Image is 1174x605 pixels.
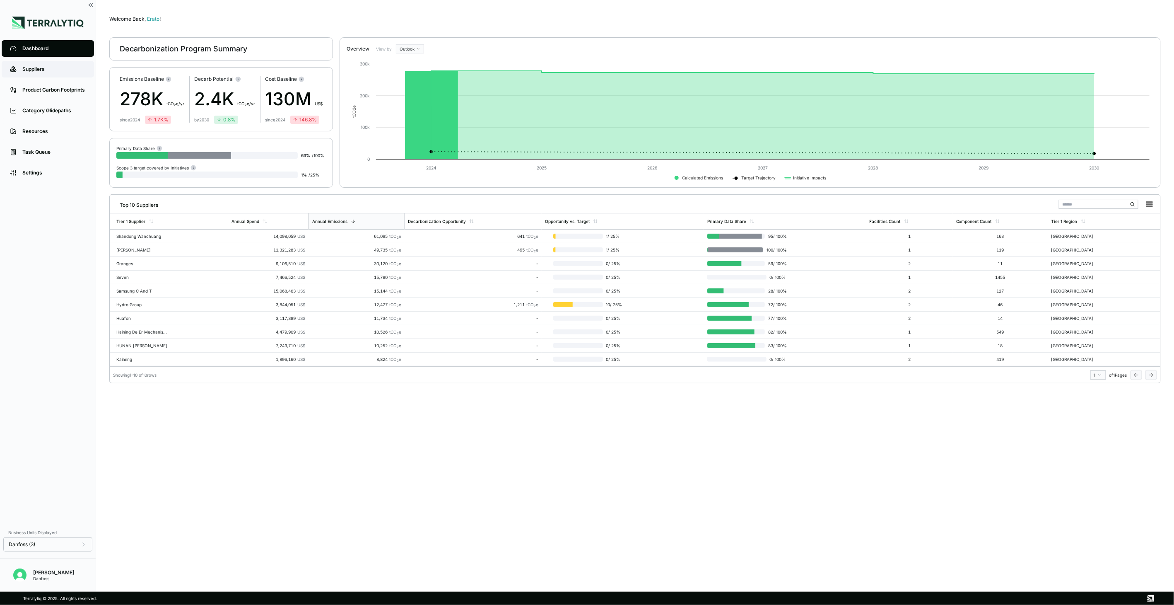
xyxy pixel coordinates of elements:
[231,329,305,334] div: 4,479,909
[120,86,184,112] div: 278K
[870,357,950,362] div: 2
[765,329,787,334] span: 82 / 100 %
[120,117,140,122] div: since 2024
[1051,234,1104,239] div: [GEOGRAPHIC_DATA]
[12,17,84,29] img: Logo
[1051,302,1104,307] div: [GEOGRAPHIC_DATA]
[231,234,305,239] div: 14,098,059
[526,247,538,252] span: tCO e
[603,288,625,293] span: 0 / 25 %
[389,288,401,293] span: tCO e
[309,172,319,177] span: / 25 %
[956,219,992,224] div: Component Count
[312,234,401,239] div: 61,095
[1051,316,1104,321] div: [GEOGRAPHIC_DATA]
[116,288,169,293] div: Samsung C And T
[1051,329,1104,334] div: [GEOGRAPHIC_DATA]
[22,107,86,114] div: Category Glidepaths
[956,316,1045,321] div: 14
[956,234,1045,239] div: 163
[603,357,625,362] span: 0 / 25 %
[545,219,590,224] div: Opportunity vs. Target
[116,247,169,252] div: [PERSON_NAME]
[116,302,169,307] div: Hydro Group
[707,219,746,224] div: Primary Data Share
[603,329,625,334] span: 0 / 25 %
[297,302,305,307] span: US$
[116,219,145,224] div: Tier 1 Supplier
[22,45,86,52] div: Dashboard
[956,261,1045,266] div: 11
[312,153,324,158] span: / 100 %
[116,316,169,321] div: Huafon
[13,569,27,582] img: Erato Panayiotou
[765,316,787,321] span: 77 / 100 %
[231,316,305,321] div: 3,117,389
[352,108,357,110] tspan: 2
[397,236,399,240] sub: 2
[231,247,305,252] div: 11,321,283
[408,343,538,348] div: -
[113,198,158,208] div: Top 10 Suppliers
[870,234,950,239] div: 1
[113,373,157,378] div: Showing 1 - 10 of 10 rows
[297,261,305,266] span: US$
[765,343,787,348] span: 83 / 100 %
[293,116,317,123] div: 146.8 %
[297,343,305,348] span: US$
[22,169,86,176] div: Settings
[116,329,169,334] div: Haining De Er Mechanism Manufacture
[537,165,547,170] text: 2025
[408,288,538,293] div: -
[870,343,950,348] div: 1
[312,343,401,348] div: 10,252
[397,304,399,308] sub: 2
[397,290,399,294] sub: 2
[166,101,184,106] span: t CO e/yr
[297,275,305,280] span: US$
[389,343,401,348] span: tCO e
[194,86,255,112] div: 2.4K
[231,261,305,266] div: 9,106,510
[312,288,401,293] div: 15,144
[765,261,787,266] span: 59 / 100 %
[758,165,768,170] text: 2027
[237,101,255,106] span: t CO e/yr
[116,145,162,151] div: Primary Data Share
[312,357,401,362] div: 8,824
[1051,219,1078,224] div: Tier 1 Region
[194,76,255,82] div: Decarb Potential
[408,275,538,280] div: -
[312,316,401,321] div: 11,734
[147,116,169,123] div: 1.7K %
[603,275,625,280] span: 0 / 25 %
[1051,275,1104,280] div: [GEOGRAPHIC_DATA]
[347,46,369,52] div: Overview
[297,357,305,362] span: US$
[389,275,401,280] span: tCO e
[793,175,827,181] text: Initiative Impacts
[1051,288,1104,293] div: [GEOGRAPHIC_DATA]
[245,103,247,107] sub: 2
[297,316,305,321] span: US$
[10,565,30,585] button: Open user button
[360,61,370,66] text: 300k
[22,149,86,155] div: Task Queue
[408,329,538,334] div: -
[1090,370,1106,380] button: 1
[765,302,787,307] span: 72 / 100 %
[297,329,305,334] span: US$
[408,234,538,239] div: 641
[33,576,74,581] div: Danfoss
[361,125,370,130] text: 100k
[765,288,787,293] span: 28 / 100 %
[22,128,86,135] div: Resources
[265,86,323,112] div: 130M
[389,247,401,252] span: tCO e
[765,234,787,239] span: 95 / 100 %
[1051,261,1104,266] div: [GEOGRAPHIC_DATA]
[217,116,236,123] div: 0.8 %
[534,249,536,253] sub: 2
[408,302,538,307] div: 1,211
[265,117,285,122] div: since 2024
